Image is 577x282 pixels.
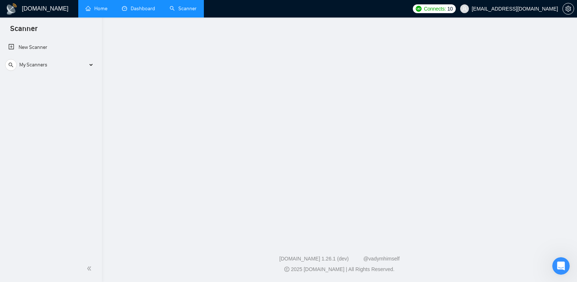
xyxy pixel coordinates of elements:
span: user [462,6,467,11]
span: Scanner [178,5,197,12]
li: New Scanner [3,40,99,55]
img: logo [6,3,17,15]
a: setting [562,6,574,12]
a: dashboardDashboard [122,5,155,12]
iframe: Intercom live chat [552,257,570,275]
span: Connects: [424,5,446,13]
span: 10 [447,5,453,13]
span: search [170,6,175,11]
span: copyright [284,267,289,272]
a: [DOMAIN_NAME] 1.26.1 (dev) [279,256,349,262]
img: upwork-logo.png [416,6,422,12]
a: New Scanner [8,40,93,55]
span: Scanner [4,23,43,39]
li: My Scanners [3,58,99,75]
span: double-left [87,265,94,272]
div: 2025 [DOMAIN_NAME] | All Rights Reserved. [108,266,571,273]
span: search [5,62,16,67]
button: setting [562,3,574,15]
button: search [5,59,17,71]
a: @vadymhimself [363,256,400,262]
span: My Scanners [19,58,47,72]
a: homeHome [86,5,107,12]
